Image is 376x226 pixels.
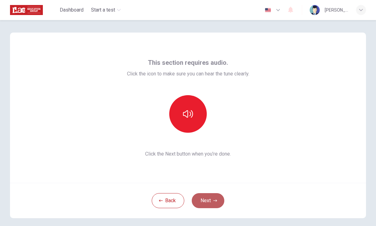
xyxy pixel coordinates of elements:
span: Start a test [91,6,115,14]
span: Click the Next button when you’re done. [127,150,249,158]
div: [PERSON_NAME] [325,6,348,14]
button: Next [192,193,224,208]
span: This section requires audio. [148,58,228,68]
button: Start a test [89,4,123,16]
img: ILAC logo [10,4,43,16]
span: Click the icon to make sure you can hear the tune clearly. [127,70,249,78]
span: Dashboard [60,6,84,14]
a: ILAC logo [10,4,57,16]
button: Dashboard [57,4,86,16]
button: Back [152,193,184,208]
img: Profile picture [310,5,320,15]
img: en [264,8,272,13]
